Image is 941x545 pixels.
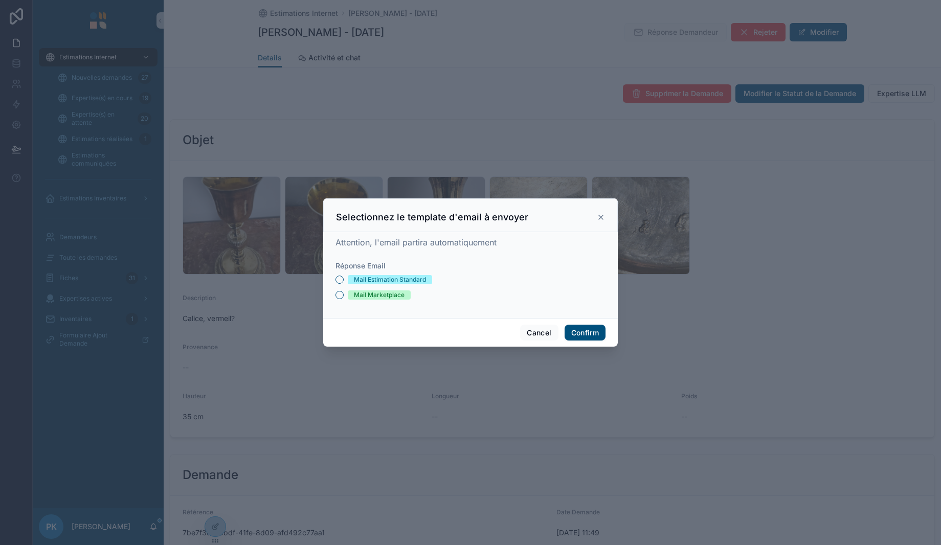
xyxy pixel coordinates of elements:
[565,325,606,341] button: Confirm
[354,290,405,300] div: Mail Marketplace
[336,211,528,223] h3: Selectionnez le template d'email à envoyer
[354,275,426,284] div: Mail Estimation Standard
[520,325,558,341] button: Cancel
[335,237,497,247] span: Attention, l'email partira automatiquement
[335,261,386,270] span: Réponse Email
